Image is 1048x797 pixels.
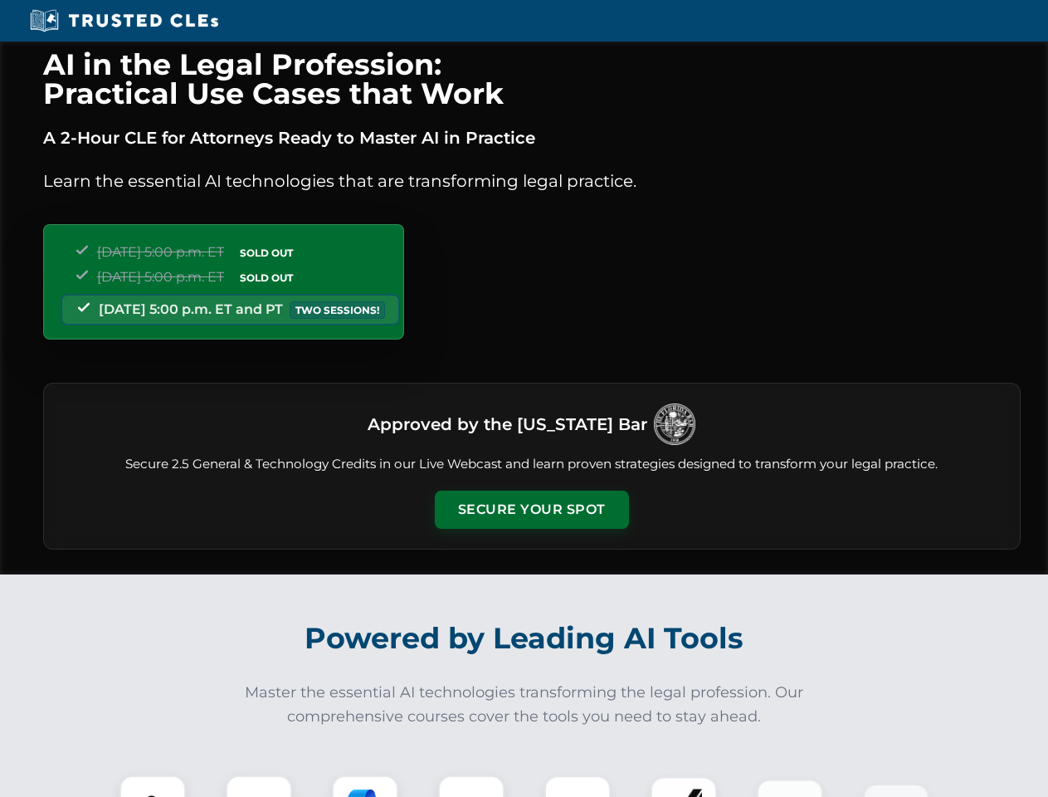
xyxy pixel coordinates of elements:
span: [DATE] 5:00 p.m. ET [97,244,224,260]
h2: Powered by Leading AI Tools [65,609,984,667]
p: A 2-Hour CLE for Attorneys Ready to Master AI in Practice [43,125,1021,151]
img: Logo [654,403,695,445]
p: Secure 2.5 General & Technology Credits in our Live Webcast and learn proven strategies designed ... [64,455,1000,474]
p: Master the essential AI technologies transforming the legal profession. Our comprehensive courses... [234,681,815,729]
h3: Approved by the [US_STATE] Bar [368,409,647,439]
span: SOLD OUT [234,269,299,286]
img: Trusted CLEs [25,8,223,33]
p: Learn the essential AI technologies that are transforming legal practice. [43,168,1021,194]
span: [DATE] 5:00 p.m. ET [97,269,224,285]
span: SOLD OUT [234,244,299,262]
h1: AI in the Legal Profession: Practical Use Cases that Work [43,50,1021,108]
button: Secure Your Spot [435,491,629,529]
